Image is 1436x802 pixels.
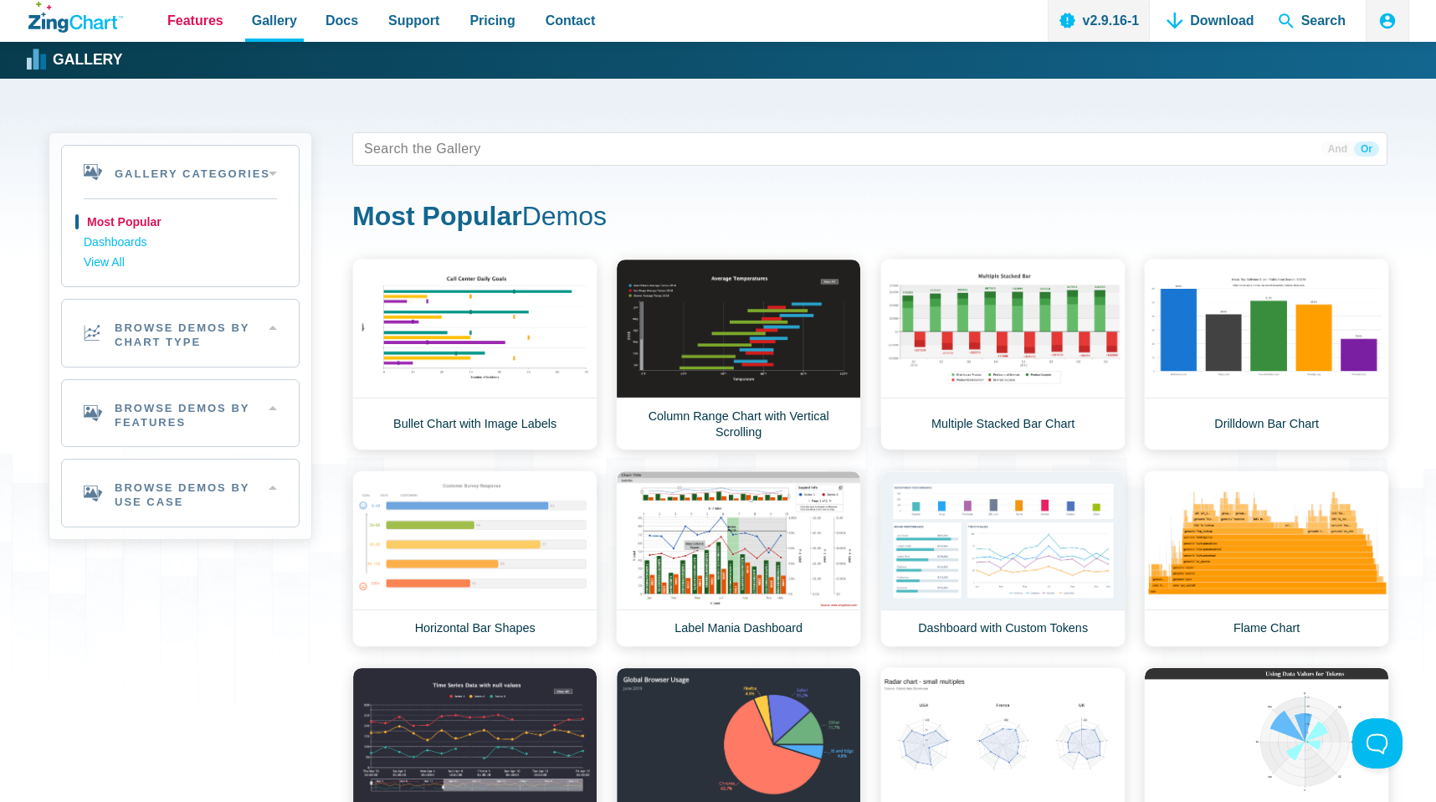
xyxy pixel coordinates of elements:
[28,2,123,33] a: ZingChart Logo. Click to return to the homepage
[1144,470,1389,647] a: Flame Chart
[469,9,515,32] span: Pricing
[84,253,277,273] a: View All
[84,213,277,233] a: Most Popular
[352,199,1387,237] h1: Demos
[1144,259,1389,450] a: Drilldown Bar Chart
[62,146,299,198] h2: Gallery Categories
[84,233,277,253] a: Dashboards
[352,201,522,231] strong: Most Popular
[62,460,299,527] h2: Browse Demos By Use Case
[326,9,358,32] span: Docs
[62,300,299,367] h2: Browse Demos By Chart Type
[388,9,439,32] span: Support
[1321,141,1354,157] span: And
[1352,718,1403,769] iframe: Toggle Customer Support
[1354,141,1379,157] span: Or
[616,470,861,647] a: Label Mania Dashboard
[880,470,1126,647] a: Dashboard with Custom Tokens
[352,470,597,647] a: Horizontal Bar Shapes
[546,9,596,32] span: Contact
[167,9,223,32] span: Features
[880,259,1126,450] a: Multiple Stacked Bar Chart
[252,9,297,32] span: Gallery
[28,48,122,73] a: Gallery
[53,53,122,68] strong: Gallery
[62,380,299,447] h2: Browse Demos By Features
[352,259,597,450] a: Bullet Chart with Image Labels
[616,259,861,450] a: Column Range Chart with Vertical Scrolling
